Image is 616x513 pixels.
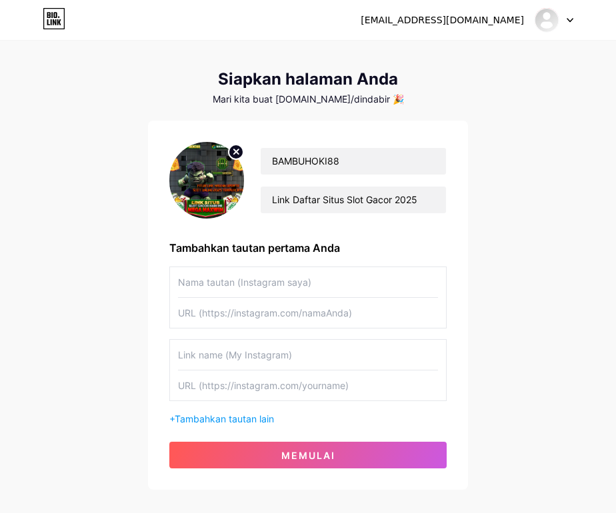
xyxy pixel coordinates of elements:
[169,241,340,255] font: Tambahkan tautan pertama Anda
[178,370,438,400] input: URL (https://instagram.com/yourname)
[281,450,335,461] font: memulai
[169,142,244,219] img: foto profil
[178,298,438,328] input: URL (https://instagram.com/namaAnda)
[178,267,438,297] input: Nama tautan (Instagram saya)
[169,442,447,468] button: memulai
[178,340,438,370] input: Link name (My Instagram)
[218,69,398,89] font: Siapkan halaman Anda
[213,93,404,105] font: Mari kita buat [DOMAIN_NAME]/dindabir 🎉
[261,148,446,175] input: Nama kamu
[534,7,559,33] img: Dinda Biru
[175,413,274,424] font: Tambahkan tautan lain
[361,15,524,25] font: [EMAIL_ADDRESS][DOMAIN_NAME]
[261,187,446,213] input: biografi
[169,413,175,424] font: +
